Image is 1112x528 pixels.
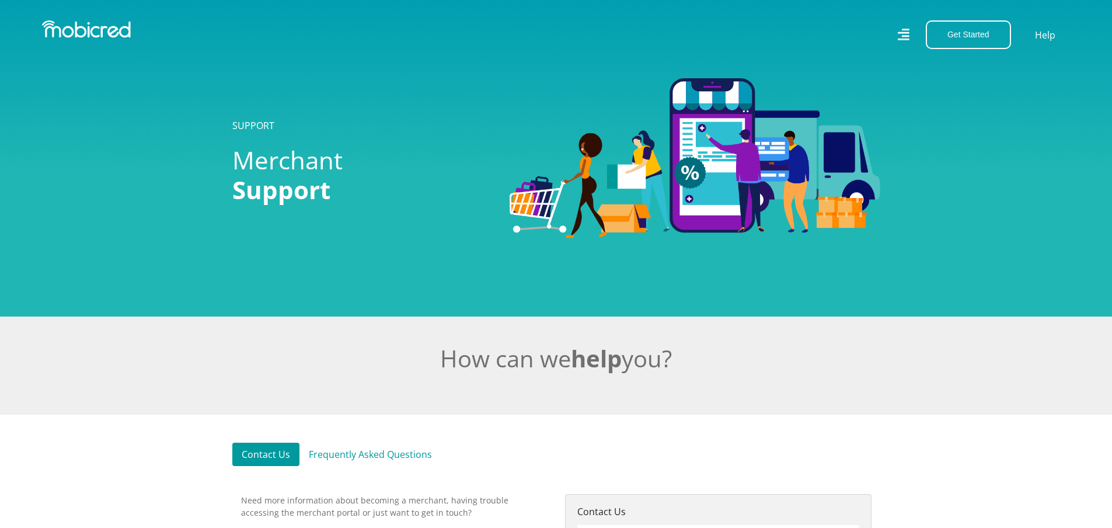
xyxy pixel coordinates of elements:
[241,494,548,519] p: Need more information about becoming a merchant, having trouble accessing the merchant portal or ...
[926,20,1011,49] button: Get Started
[232,119,274,132] a: SUPPORT
[1034,27,1056,43] a: Help
[232,443,299,466] a: Contact Us
[510,78,880,238] img: Support
[232,173,330,206] span: Support
[232,145,492,204] h1: Merchant
[299,443,441,466] a: Frequently Asked Questions
[577,506,859,517] h5: Contact Us
[42,20,131,38] img: Mobicred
